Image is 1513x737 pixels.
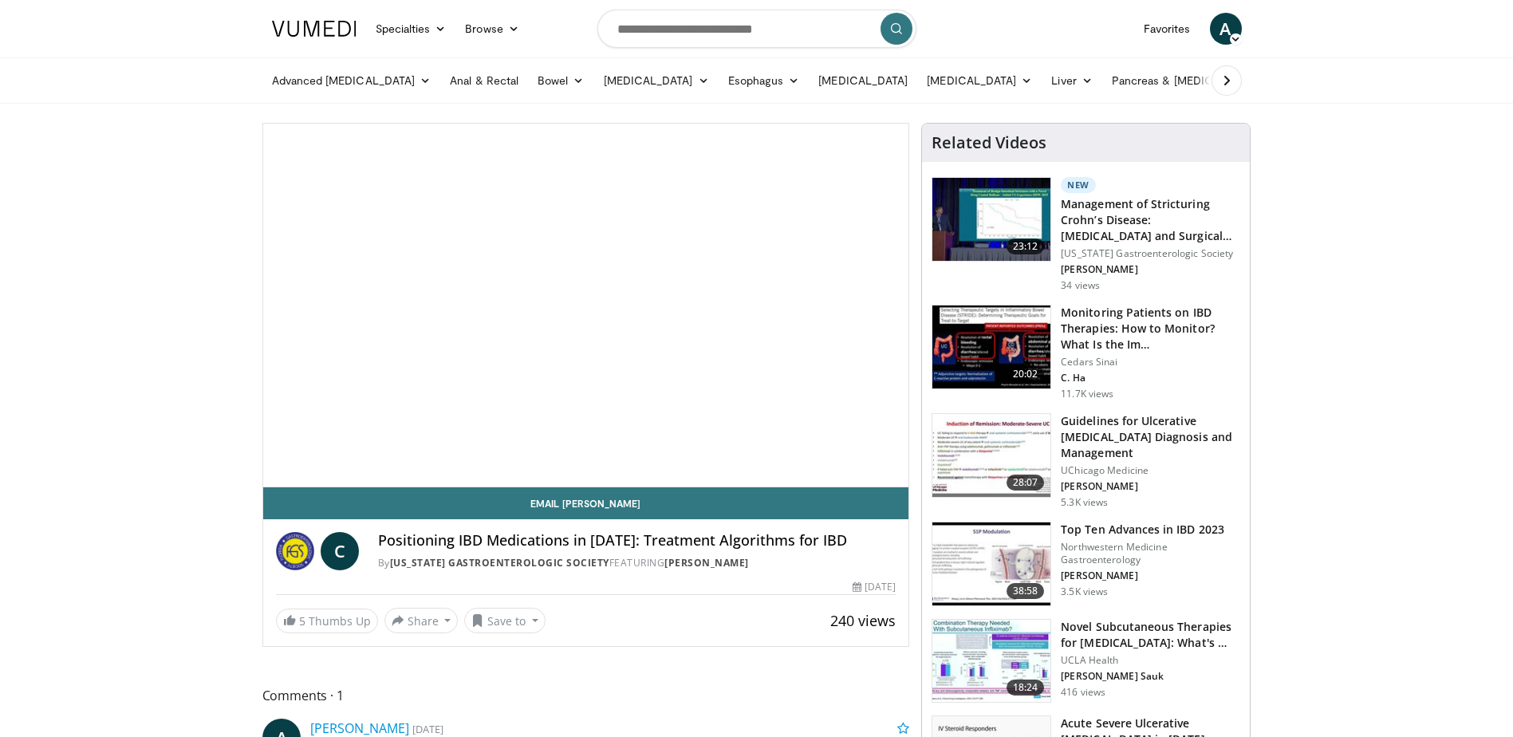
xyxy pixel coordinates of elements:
div: By FEATURING [378,556,896,570]
p: UCLA Health [1061,654,1240,667]
p: [PERSON_NAME] Sauk [1061,670,1240,683]
a: Esophagus [719,65,810,97]
span: 20:02 [1007,366,1045,382]
img: Florida Gastroenterologic Society [276,532,314,570]
a: Email [PERSON_NAME] [263,487,909,519]
span: 28:07 [1007,475,1045,491]
h3: Top Ten Advances in IBD 2023 [1061,522,1240,538]
span: Comments 1 [262,685,910,706]
p: [PERSON_NAME] [1061,480,1240,493]
p: 3.5K views [1061,585,1108,598]
a: A [1210,13,1242,45]
span: 23:12 [1007,238,1045,254]
span: 38:58 [1007,583,1045,599]
a: Bowel [528,65,593,97]
a: [MEDICAL_DATA] [594,65,719,97]
a: Anal & Rectal [440,65,528,97]
img: 741871df-6ee3-4ee0-bfa7-8a5f5601d263.150x105_q85_crop-smart_upscale.jpg [932,620,1050,703]
a: [MEDICAL_DATA] [917,65,1042,97]
p: C. Ha [1061,372,1240,384]
a: 18:24 Novel Subcutaneous Therapies for [MEDICAL_DATA]: What's … UCLA Health [PERSON_NAME] Sauk 41... [932,619,1240,703]
p: 5.3K views [1061,496,1108,509]
a: [PERSON_NAME] [310,719,409,737]
a: 20:02 Monitoring Patients on IBD Therapies: How to Monitor? What Is the Im… Cedars Sinai C. Ha 11... [932,305,1240,400]
p: 11.7K views [1061,388,1113,400]
a: Browse [455,13,529,45]
img: 609225da-72ea-422a-b68c-0f05c1f2df47.150x105_q85_crop-smart_upscale.jpg [932,305,1050,388]
img: 027cae8e-a3d5-41b5-8a28-2681fdfa7048.150x105_q85_crop-smart_upscale.jpg [932,178,1050,261]
img: 2f51e707-cd8d-4a31-8e3f-f47d06a7faca.150x105_q85_crop-smart_upscale.jpg [932,522,1050,605]
p: [US_STATE] Gastroenterologic Society [1061,247,1240,260]
img: VuMedi Logo [272,21,357,37]
p: UChicago Medicine [1061,464,1240,477]
img: 5d508c2b-9173-4279-adad-7510b8cd6d9a.150x105_q85_crop-smart_upscale.jpg [932,414,1050,497]
h4: Related Videos [932,133,1046,152]
a: Favorites [1134,13,1200,45]
a: [PERSON_NAME] [664,556,749,569]
h3: Guidelines for Ulcerative [MEDICAL_DATA] Diagnosis and Management [1061,413,1240,461]
a: 23:12 New Management of Stricturing Crohn’s Disease: [MEDICAL_DATA] and Surgical O… [US_STATE] Ga... [932,177,1240,292]
button: Share [384,608,459,633]
span: 18:24 [1007,680,1045,696]
button: Save to [464,608,546,633]
div: [DATE] [853,580,896,594]
a: Liver [1042,65,1101,97]
a: Specialties [366,13,456,45]
p: Cedars Sinai [1061,356,1240,368]
a: [US_STATE] Gastroenterologic Society [390,556,609,569]
span: 240 views [830,611,896,630]
span: 5 [299,613,305,629]
h3: Management of Stricturing Crohn’s Disease: [MEDICAL_DATA] and Surgical O… [1061,196,1240,244]
h4: Positioning IBD Medications in [DATE]: Treatment Algorithms for IBD [378,532,896,550]
p: 416 views [1061,686,1105,699]
a: Advanced [MEDICAL_DATA] [262,65,441,97]
a: 5 Thumbs Up [276,609,378,633]
a: 28:07 Guidelines for Ulcerative [MEDICAL_DATA] Diagnosis and Management UChicago Medicine [PERSON... [932,413,1240,509]
a: [MEDICAL_DATA] [809,65,917,97]
p: 34 views [1061,279,1100,292]
p: [PERSON_NAME] [1061,263,1240,276]
a: C [321,532,359,570]
a: Pancreas & [MEDICAL_DATA] [1102,65,1289,97]
a: 38:58 Top Ten Advances in IBD 2023 Northwestern Medicine Gastroenterology [PERSON_NAME] 3.5K views [932,522,1240,606]
p: [PERSON_NAME] [1061,569,1240,582]
h3: Novel Subcutaneous Therapies for [MEDICAL_DATA]: What's … [1061,619,1240,651]
video-js: Video Player [263,124,909,487]
input: Search topics, interventions [597,10,916,48]
h3: Monitoring Patients on IBD Therapies: How to Monitor? What Is the Im… [1061,305,1240,353]
small: [DATE] [412,722,443,736]
p: New [1061,177,1096,193]
p: Northwestern Medicine Gastroenterology [1061,541,1240,566]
